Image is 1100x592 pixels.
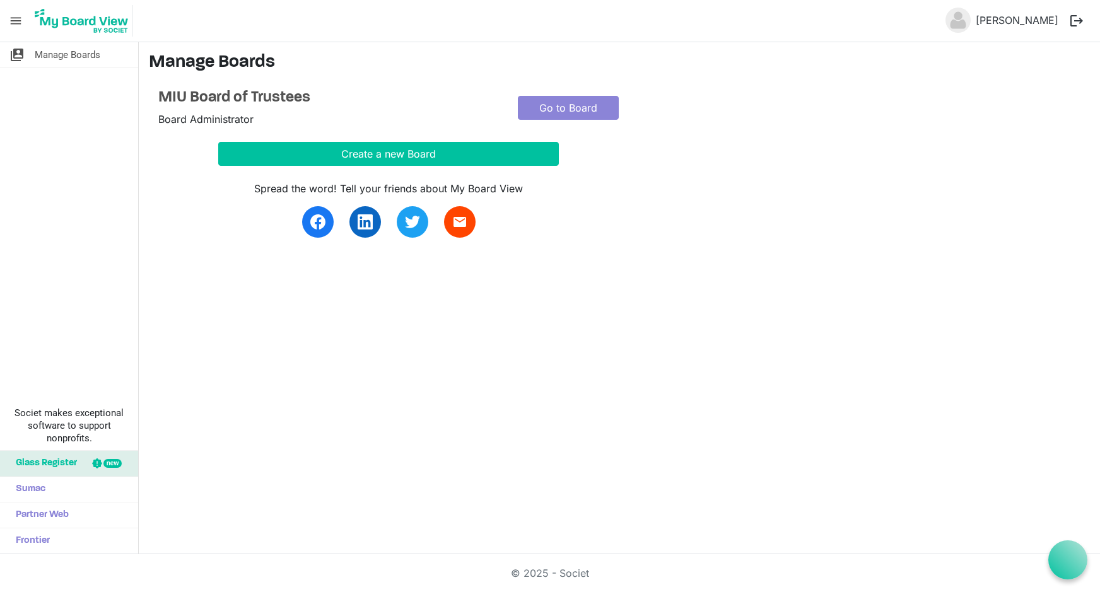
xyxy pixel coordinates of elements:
[511,567,589,579] a: © 2025 - Societ
[444,206,476,238] a: email
[149,52,1090,74] h3: Manage Boards
[158,89,499,107] a: MIU Board of Trustees
[9,477,45,502] span: Sumac
[945,8,971,33] img: no-profile-picture.svg
[31,5,137,37] a: My Board View Logo
[971,8,1063,33] a: [PERSON_NAME]
[9,502,69,528] span: Partner Web
[1063,8,1090,34] button: logout
[9,42,25,67] span: switch_account
[4,9,28,33] span: menu
[405,214,420,229] img: twitter.svg
[103,459,122,468] div: new
[9,451,77,476] span: Glass Register
[6,407,132,444] span: Societ makes exceptional software to support nonprofits.
[31,5,132,37] img: My Board View Logo
[218,181,559,196] div: Spread the word! Tell your friends about My Board View
[452,214,467,229] span: email
[158,113,254,125] span: Board Administrator
[518,96,619,120] a: Go to Board
[358,214,373,229] img: linkedin.svg
[35,42,100,67] span: Manage Boards
[310,214,325,229] img: facebook.svg
[9,528,50,554] span: Frontier
[218,142,559,166] button: Create a new Board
